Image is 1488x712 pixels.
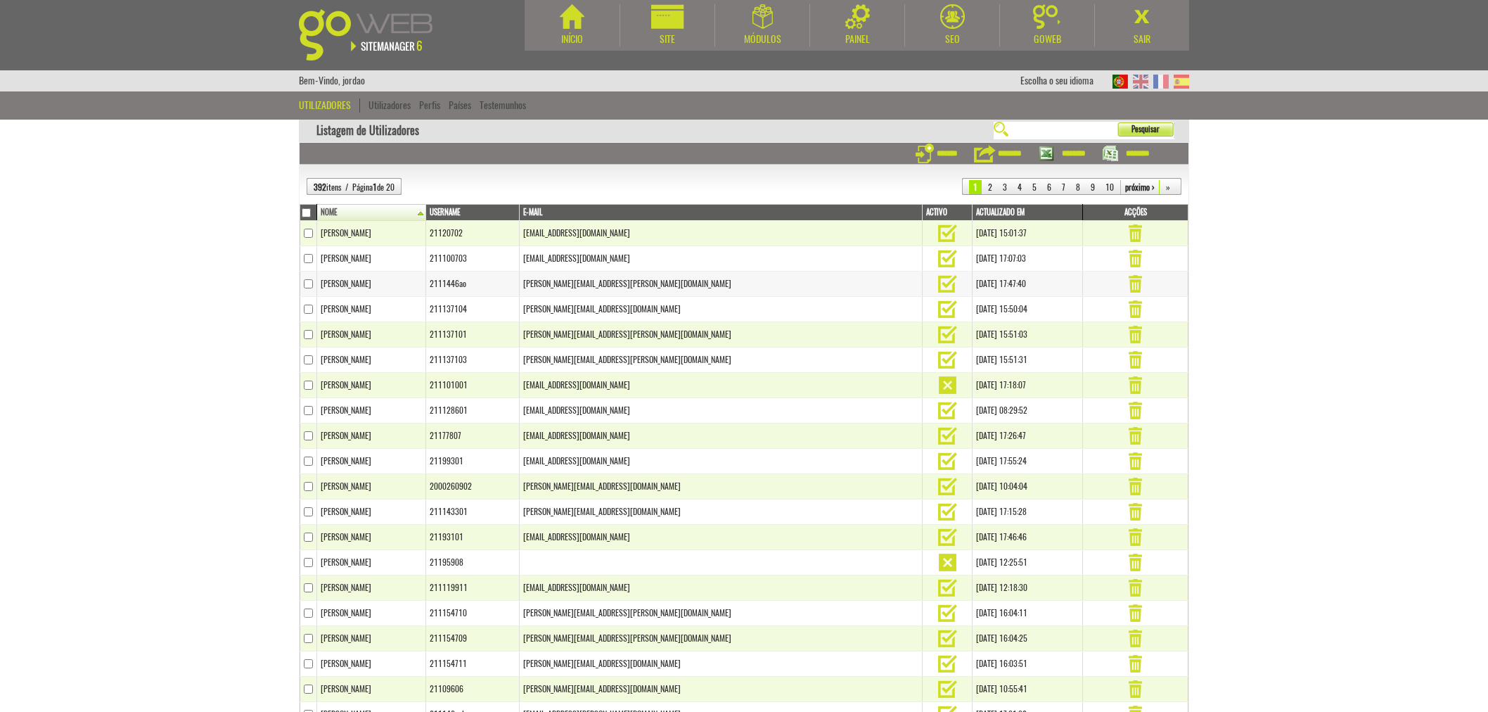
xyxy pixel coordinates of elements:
[752,4,773,29] img: Módulos
[938,402,957,419] img: activo.png
[651,4,684,29] img: Site
[939,554,956,571] img: inactivo.png
[430,207,518,218] a: Username
[1120,180,1160,194] a: próximo ›
[317,449,426,474] td: [PERSON_NAME]
[519,576,922,601] td: [EMAIL_ADDRESS][DOMAIN_NAME]
[984,180,996,194] a: 2
[973,677,1083,702] td: [DATE] 10:55:41
[317,297,426,322] td: [PERSON_NAME]
[426,449,520,474] td: 21199301
[426,626,520,651] td: 211154709
[969,180,982,194] span: 1
[1020,70,1108,91] div: Escolha o seu idioma
[426,525,520,550] td: 21193101
[940,4,965,29] img: SEO
[1013,180,1026,194] a: 4
[519,221,922,246] td: [EMAIL_ADDRESS][DOMAIN_NAME]
[938,503,957,521] img: activo.png
[1043,180,1056,194] a: 6
[426,550,520,576] td: 21195908
[973,626,1083,651] td: [DATE] 16:04:25
[560,4,584,29] img: Início
[1112,75,1128,89] img: PT
[1086,180,1099,194] a: 9
[310,178,398,197] div: itens / Página de 20
[519,373,922,398] td: [EMAIL_ADDRESS][DOMAIN_NAME]
[426,322,520,348] td: 211137101
[973,322,1083,348] td: [DATE] 15:51:03
[299,70,365,91] div: Bem-Vindo, jordao
[317,322,426,348] td: [PERSON_NAME]
[317,221,426,246] td: [PERSON_NAME]
[1129,630,1142,647] img: Remover
[426,297,520,322] td: 211137104
[1129,680,1142,698] img: Remover
[519,651,922,677] td: [PERSON_NAME][EMAIL_ADDRESS][DOMAIN_NAME]
[519,297,922,322] td: [PERSON_NAME][EMAIL_ADDRESS][DOMAIN_NAME]
[1117,122,1160,136] span: Pesquisar
[938,275,957,293] img: activo.png
[426,576,520,601] td: 211119911
[317,576,426,601] td: [PERSON_NAME]
[1095,32,1189,46] div: Sair
[317,424,426,449] td: [PERSON_NAME]
[519,398,922,424] td: [EMAIL_ADDRESS][DOMAIN_NAME]
[519,601,922,626] td: [PERSON_NAME][EMAIL_ADDRESS][PERSON_NAME][DOMAIN_NAME]
[938,427,957,445] img: activo.png
[1129,326,1142,343] img: Remover
[426,677,520,702] td: 21109606
[1129,655,1142,673] img: Remover
[426,221,520,246] td: 21120702
[519,449,922,474] td: [EMAIL_ADDRESS][DOMAIN_NAME]
[1153,75,1169,89] img: FR
[317,373,426,398] td: [PERSON_NAME]
[519,272,922,297] td: [PERSON_NAME][EMAIL_ADDRESS][PERSON_NAME][DOMAIN_NAME]
[973,398,1083,424] td: [DATE] 08:29:52
[1129,250,1142,267] img: Remover
[905,32,999,46] div: SEO
[938,250,957,267] img: activo.png
[519,424,922,449] td: [EMAIL_ADDRESS][DOMAIN_NAME]
[1129,503,1142,521] img: Remover
[938,452,957,470] img: activo.png
[299,98,360,113] div: Utilizadores
[1133,75,1148,89] img: EN
[519,500,922,525] td: [PERSON_NAME][EMAIL_ADDRESS][DOMAIN_NAME]
[999,180,1011,194] a: 3
[519,348,922,373] td: [PERSON_NAME][EMAIL_ADDRESS][PERSON_NAME][DOMAIN_NAME]
[973,601,1083,626] td: [DATE] 16:04:11
[299,120,1189,143] div: Listagem de Utilizadores
[1058,180,1070,194] a: 7
[1117,122,1174,136] button: Pesquisar
[317,601,426,626] td: [PERSON_NAME]
[973,550,1083,576] td: [DATE] 12:25:51
[1174,75,1189,89] img: ES
[426,398,520,424] td: 211128601
[845,4,870,29] img: Painel
[938,326,957,343] img: activo.png
[426,500,520,525] td: 211143301
[1129,402,1142,419] img: Remover
[426,348,520,373] td: 211137103
[938,351,957,369] img: activo.png
[1129,300,1142,318] img: Remover
[373,182,377,193] strong: 1
[1129,275,1142,293] img: Remover
[1129,224,1142,242] img: Remover
[938,680,957,698] img: activo.png
[1129,427,1142,445] img: Remover
[317,474,426,500] td: [PERSON_NAME]
[426,424,520,449] td: 21177807
[1162,180,1174,194] a: »
[939,376,956,394] img: inactivo.png
[973,348,1083,373] td: [DATE] 15:51:31
[1129,579,1142,597] img: Remover
[1083,205,1188,221] th: Acções
[1129,376,1142,394] img: Remover
[938,224,957,242] img: activo.png
[1033,4,1062,29] img: Goweb
[973,221,1083,246] td: [DATE] 15:01:37
[519,677,922,702] td: [PERSON_NAME][EMAIL_ADDRESS][DOMAIN_NAME]
[938,630,957,647] img: activo.png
